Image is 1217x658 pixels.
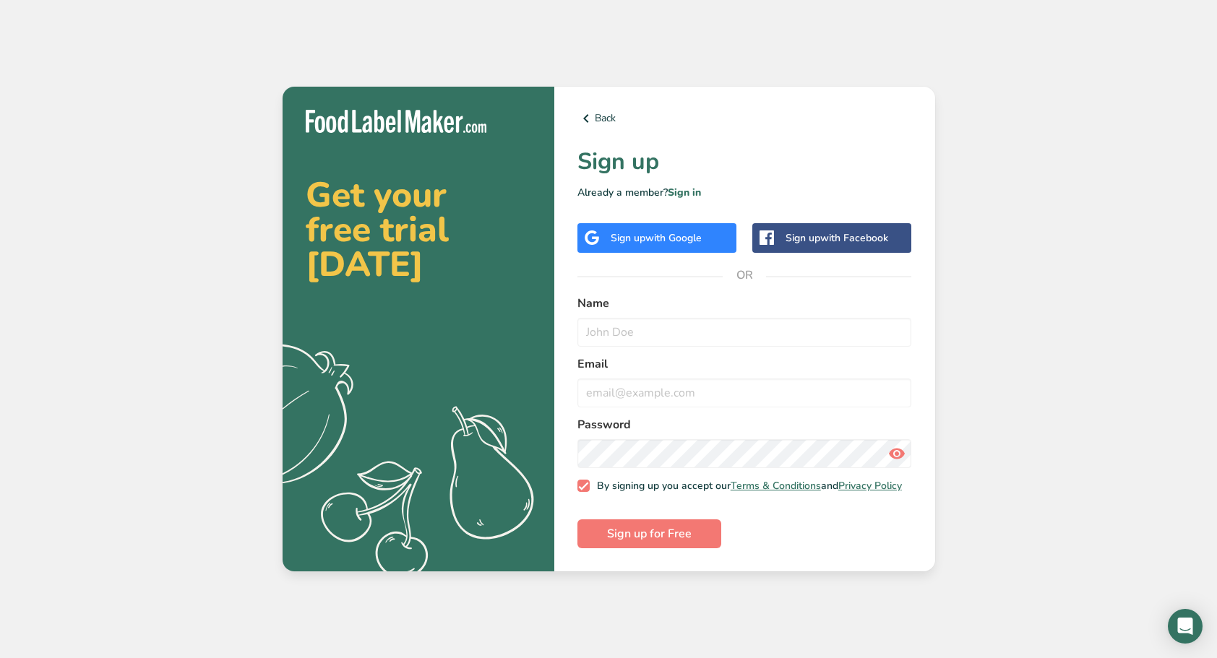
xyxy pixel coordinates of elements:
[731,479,821,493] a: Terms & Conditions
[577,295,912,312] label: Name
[1168,609,1203,644] div: Open Intercom Messenger
[577,378,912,407] input: email@example.com
[786,230,888,246] div: Sign up
[577,144,912,179] h1: Sign up
[577,110,912,127] a: Back
[607,525,692,542] span: Sign up for Free
[611,230,702,246] div: Sign up
[645,231,702,245] span: with Google
[306,178,531,282] h2: Get your free trial [DATE]
[577,416,912,433] label: Password
[590,480,902,493] span: By signing up you accept our and
[577,185,912,200] p: Already a member?
[668,186,701,199] a: Sign in
[306,110,486,134] img: Food Label Maker
[820,231,888,245] span: with Facebook
[577,355,912,373] label: Email
[577,318,912,347] input: John Doe
[838,479,902,493] a: Privacy Policy
[723,254,766,297] span: OR
[577,519,721,548] button: Sign up for Free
